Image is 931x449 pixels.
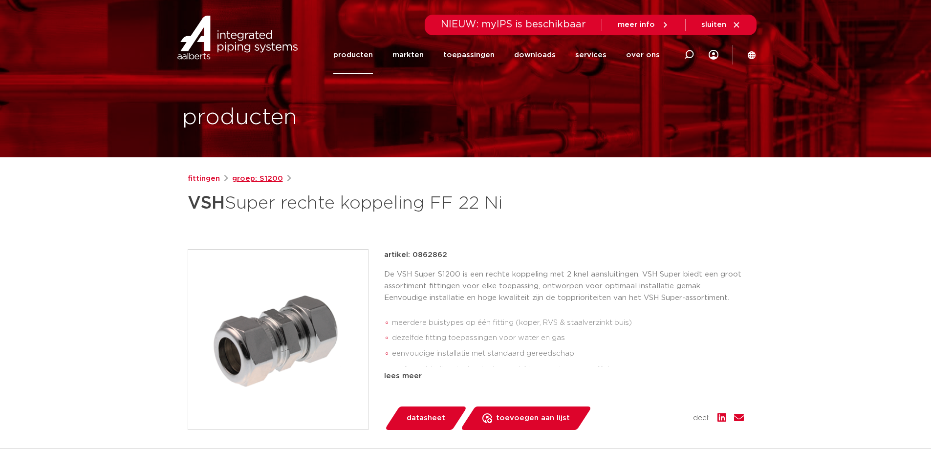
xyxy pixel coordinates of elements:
[384,370,744,382] div: lees meer
[182,102,297,133] h1: producten
[392,36,424,74] a: markten
[575,36,606,74] a: services
[618,21,670,29] a: meer info
[693,412,710,424] span: deel:
[384,269,744,304] p: De VSH Super S1200 is een rechte koppeling met 2 knel aansluitingen. VSH Super biedt een groot as...
[618,21,655,28] span: meer info
[407,410,445,426] span: datasheet
[392,346,744,362] li: eenvoudige installatie met standaard gereedschap
[384,406,467,430] a: datasheet
[514,36,556,74] a: downloads
[232,173,283,185] a: groep: S1200
[496,410,570,426] span: toevoegen aan lijst
[626,36,660,74] a: over ons
[701,21,726,28] span: sluiten
[188,194,225,212] strong: VSH
[188,189,555,218] h1: Super rechte koppeling FF 22 Ni
[188,250,368,429] img: Product Image for VSH Super rechte koppeling FF 22 Ni
[443,36,495,74] a: toepassingen
[333,36,373,74] a: producten
[384,249,447,261] p: artikel: 0862862
[392,362,744,377] li: snelle verbindingstechnologie waarbij her-montage mogelijk is
[392,315,744,331] li: meerdere buistypes op één fitting (koper, RVS & staalverzinkt buis)
[333,36,660,74] nav: Menu
[392,330,744,346] li: dezelfde fitting toepassingen voor water en gas
[441,20,586,29] span: NIEUW: myIPS is beschikbaar
[188,173,220,185] a: fittingen
[701,21,741,29] a: sluiten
